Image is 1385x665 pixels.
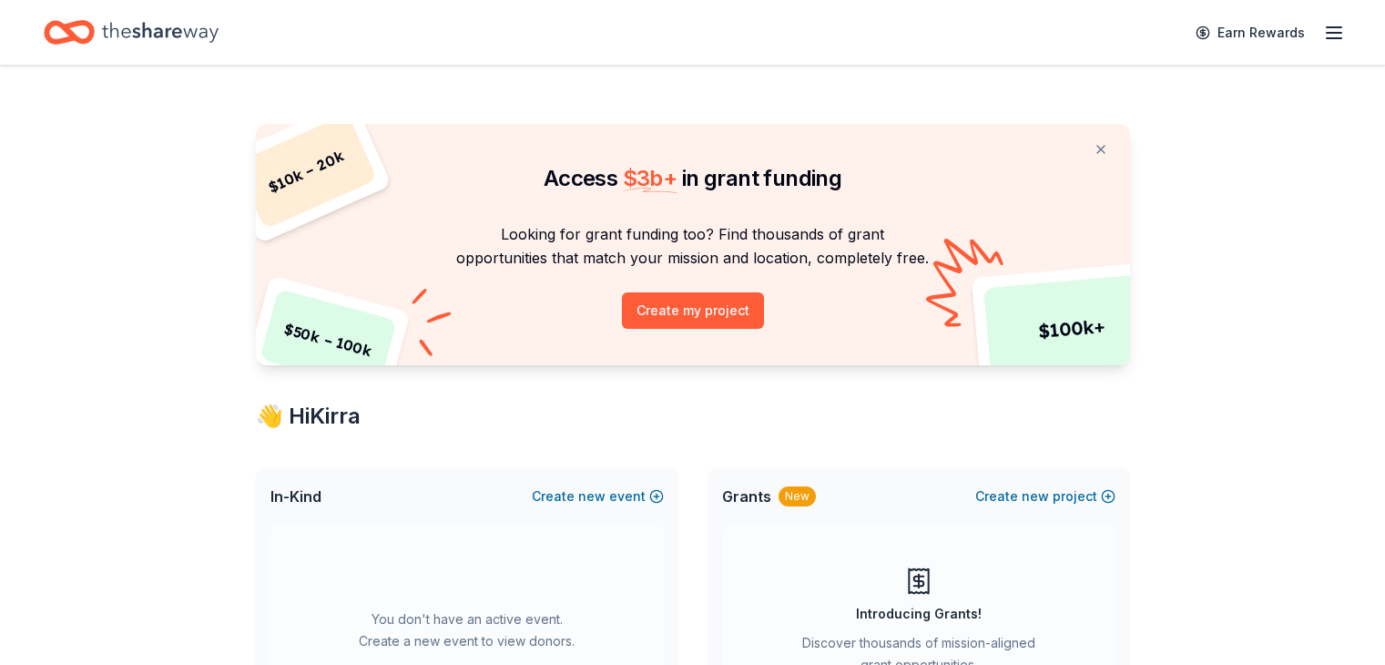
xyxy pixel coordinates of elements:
[1185,16,1316,49] a: Earn Rewards
[256,402,1130,431] div: 👋 Hi Kirra
[532,486,664,507] button: Createnewevent
[779,486,816,506] div: New
[578,486,606,507] span: new
[278,222,1108,271] p: Looking for grant funding too? Find thousands of grant opportunities that match your mission and ...
[623,165,677,191] span: $ 3b +
[235,113,377,230] div: $ 10k – 20k
[622,292,764,329] button: Create my project
[722,486,771,507] span: Grants
[856,603,982,625] div: Introducing Grants!
[1022,486,1049,507] span: new
[975,486,1115,507] button: Createnewproject
[44,11,219,54] a: Home
[270,486,321,507] span: In-Kind
[544,165,841,191] span: Access in grant funding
